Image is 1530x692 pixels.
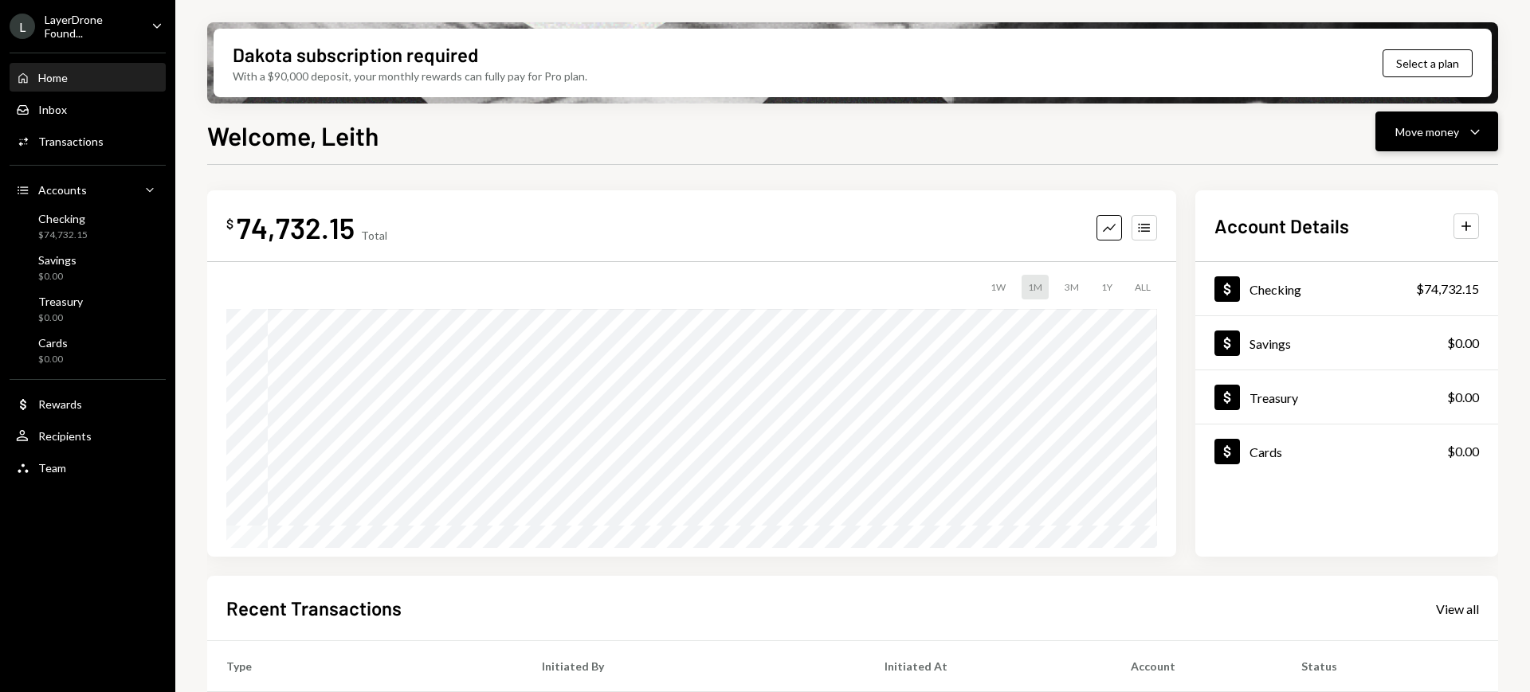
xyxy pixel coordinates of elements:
a: Recipients [10,421,166,450]
div: Total [361,229,387,242]
h1: Welcome, Leith [207,119,379,151]
button: Move money [1375,111,1498,151]
a: Transactions [10,127,166,155]
a: Treasury$0.00 [1195,370,1498,424]
a: Checking$74,732.15 [1195,262,1498,315]
div: $0.00 [1447,334,1479,353]
div: 3M [1058,275,1085,299]
div: Checking [38,212,88,225]
div: Transactions [38,135,104,148]
div: Savings [38,253,76,267]
div: $0.00 [38,270,76,283]
h2: Account Details [1214,213,1349,239]
th: Initiated By [523,641,865,692]
a: Team [10,453,166,482]
div: $0.00 [38,311,83,325]
div: $0.00 [38,353,68,366]
div: Move money [1395,123,1459,140]
div: Savings [1249,336,1291,351]
div: $0.00 [1447,442,1479,461]
a: View all [1436,600,1479,617]
th: Initiated At [865,641,1112,692]
a: Cards$0.00 [1195,424,1498,478]
h2: Recent Transactions [226,595,402,621]
div: Cards [38,336,68,350]
th: Type [207,641,523,692]
div: Cards [1249,444,1282,459]
button: Select a plan [1383,49,1473,77]
a: Savings$0.00 [1195,316,1498,369]
a: Savings$0.00 [10,248,166,287]
div: Dakota subscription required [233,41,478,68]
div: 1Y [1095,275,1119,299]
div: $74,732.15 [1416,280,1479,299]
div: Treasury [1249,390,1298,405]
th: Status [1282,641,1498,692]
a: Home [10,63,166,92]
div: Team [38,461,66,475]
a: Treasury$0.00 [10,290,166,328]
a: Rewards [10,389,166,418]
th: Account [1112,641,1282,692]
div: $0.00 [1447,388,1479,407]
div: Home [38,71,68,84]
div: View all [1436,601,1479,617]
div: $74,732.15 [38,229,88,242]
a: Checking$74,732.15 [10,207,166,245]
a: Accounts [10,175,166,204]
div: $ [226,216,233,232]
div: Treasury [38,295,83,308]
div: Accounts [38,183,87,197]
div: Recipients [38,429,92,443]
div: 1M [1022,275,1049,299]
div: Rewards [38,397,82,411]
div: Inbox [38,103,67,116]
div: L [10,14,35,39]
div: 74,732.15 [237,209,355,245]
div: With a $90,000 deposit, your monthly rewards can fully pay for Pro plan. [233,68,587,84]
div: Checking [1249,282,1301,297]
div: ALL [1128,275,1157,299]
a: Cards$0.00 [10,331,166,369]
a: Inbox [10,95,166,123]
div: 1W [984,275,1012,299]
div: LayerDrone Found... [45,13,139,40]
